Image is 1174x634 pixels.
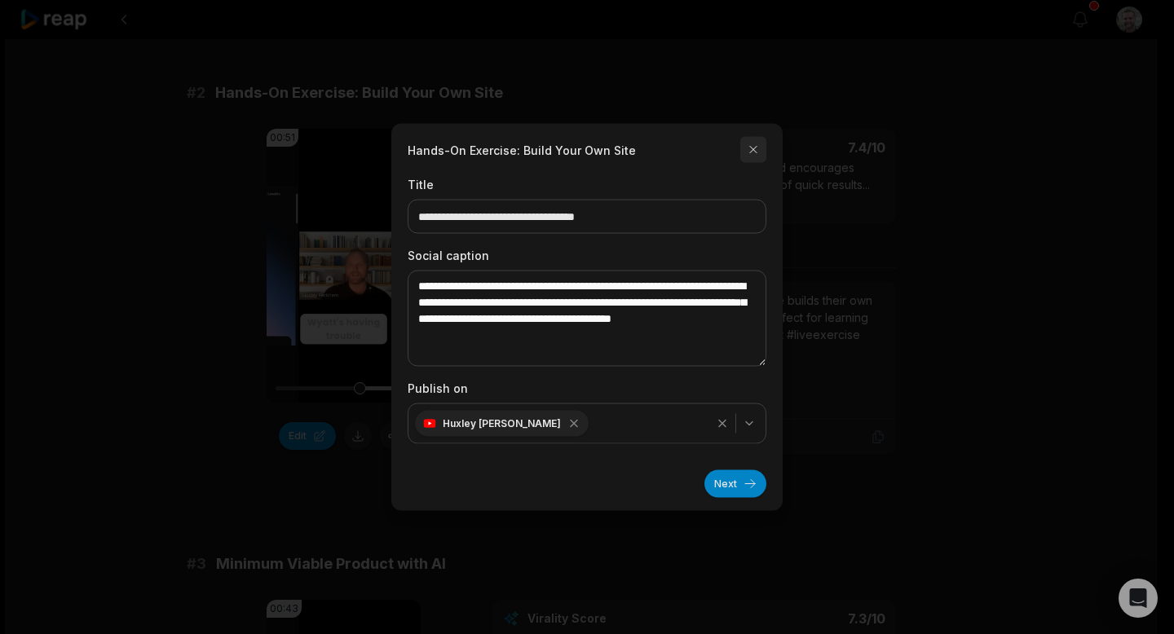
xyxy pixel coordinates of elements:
[408,403,766,444] button: Huxley [PERSON_NAME]
[408,247,766,264] label: Social caption
[408,176,766,193] label: Title
[408,380,766,397] label: Publish on
[408,141,636,158] h2: Hands-On Exercise: Build Your Own Site
[704,470,766,498] button: Next
[415,411,589,437] div: Huxley [PERSON_NAME]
